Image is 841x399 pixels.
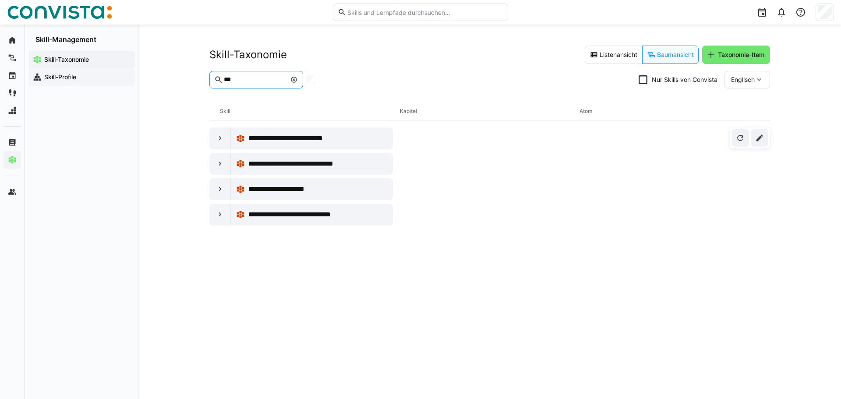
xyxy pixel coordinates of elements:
eds-button-option: Listenansicht [585,46,642,64]
h2: Skill-Taxonomie [209,48,287,61]
eds-button-option: Baumansicht [642,46,699,64]
span: Taxonomie-Item [717,50,766,59]
span: Englisch [731,75,755,84]
div: Atom [580,102,760,120]
div: Kapitel [400,102,580,120]
eds-checkbox: Nur Skills von Convista [639,75,717,84]
button: Taxonomie-Item [702,46,770,64]
div: Skill [220,102,400,120]
input: Skills und Lernpfade durchsuchen… [346,8,503,16]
